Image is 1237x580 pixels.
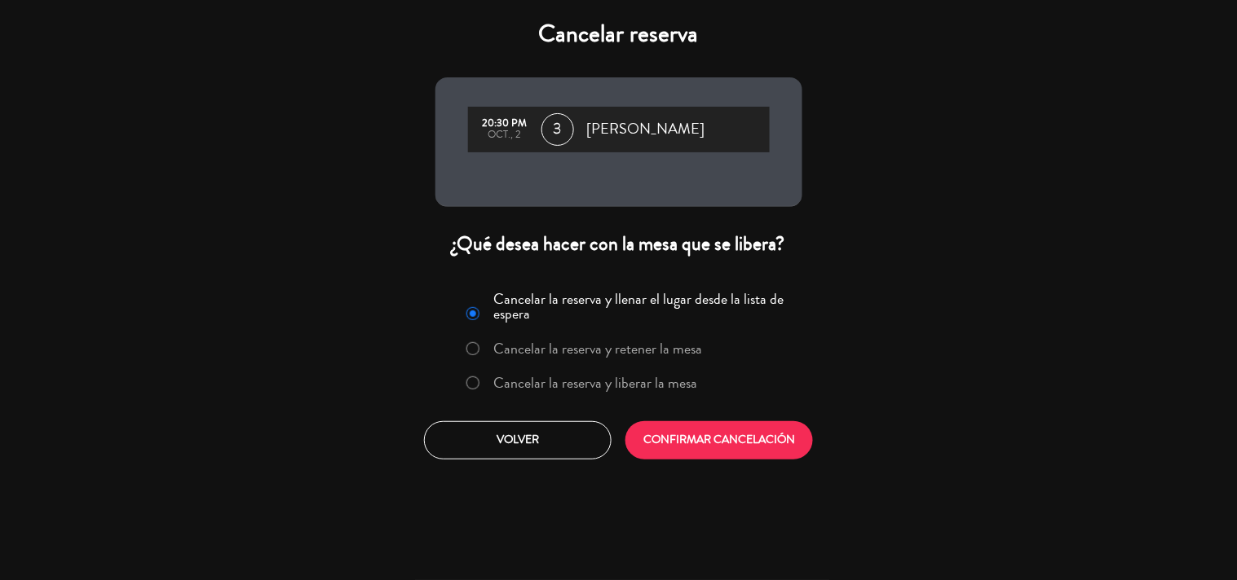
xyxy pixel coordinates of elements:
div: 20:30 PM [476,118,533,130]
div: oct., 2 [476,130,533,141]
span: 3 [541,113,574,146]
span: [PERSON_NAME] [587,117,705,142]
label: Cancelar la reserva y llenar el lugar desde la lista de espera [493,292,792,321]
h4: Cancelar reserva [435,20,802,49]
button: CONFIRMAR CANCELACIÓN [625,421,813,459]
div: ¿Qué desea hacer con la mesa que se libera? [435,231,802,257]
label: Cancelar la reserva y retener la mesa [493,341,702,356]
button: Volver [424,421,612,459]
label: Cancelar la reserva y liberar la mesa [493,376,697,390]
